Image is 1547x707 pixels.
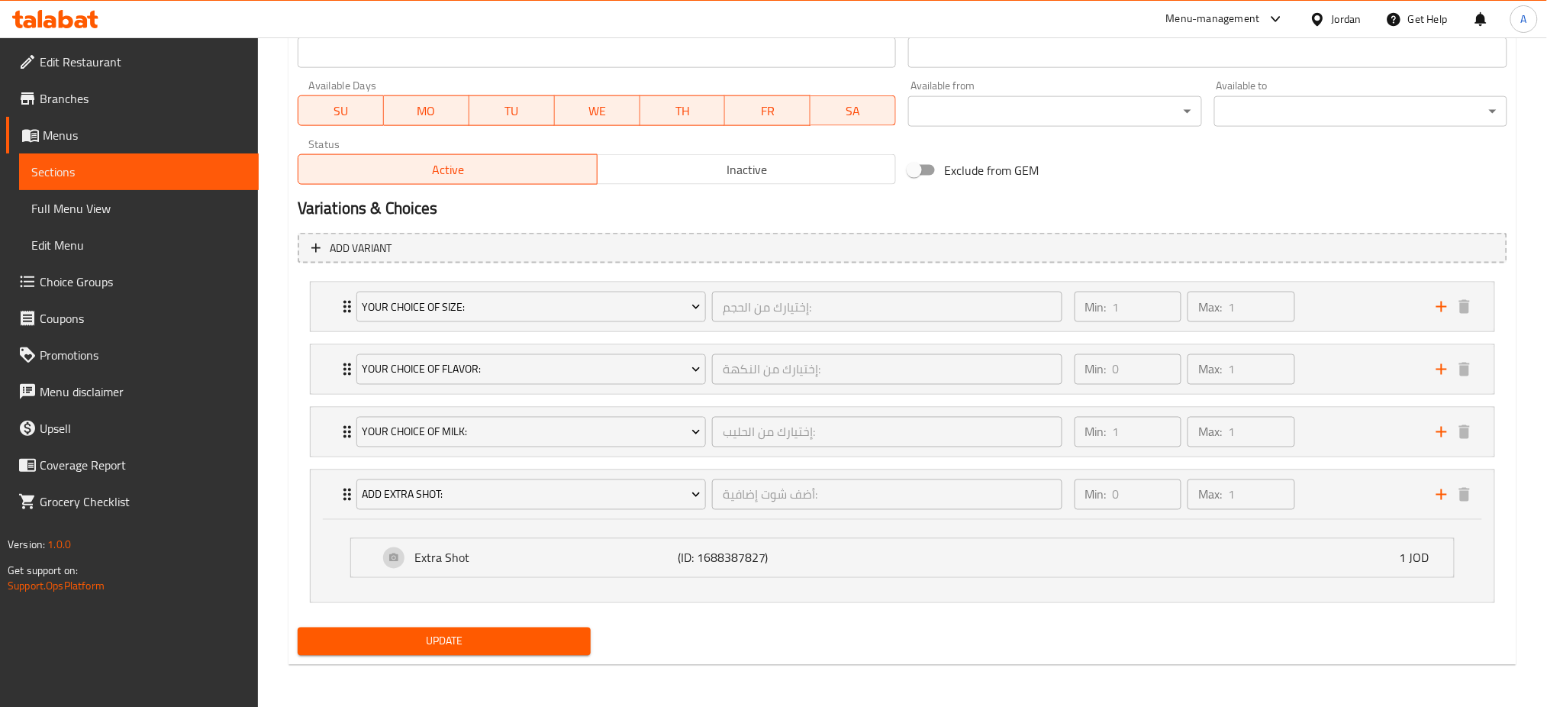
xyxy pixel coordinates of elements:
p: Max: [1198,298,1222,316]
li: Expand [298,276,1507,338]
button: delete [1453,358,1476,381]
li: Expand [298,338,1507,401]
button: delete [1453,295,1476,318]
span: Menu disclaimer [40,383,247,401]
span: MO [390,100,463,122]
div: Expand [311,470,1494,519]
a: Edit Menu [19,227,259,263]
span: SA [817,100,890,122]
span: Your Choice Of Milk: [362,423,701,442]
h2: Variations & Choices [298,197,1507,220]
a: Support.OpsPlatform [8,576,105,596]
button: add [1430,358,1453,381]
span: Grocery Checklist [40,492,247,511]
p: Max: [1198,423,1222,441]
li: ExpandExpand [298,463,1507,609]
span: Upsell [40,419,247,437]
span: Exclude from GEM [944,161,1039,179]
span: Branches [40,89,247,108]
div: Jordan [1332,11,1362,27]
span: Add variant [330,239,392,258]
a: Menus [6,117,259,153]
span: Menus [43,126,247,144]
button: Add variant [298,233,1507,264]
div: ​ [908,96,1201,127]
button: Your Choice Of Milk: [356,417,706,447]
p: Extra Shot [414,549,678,567]
a: Coupons [6,300,259,337]
button: add [1430,483,1453,506]
button: Active [298,154,598,185]
span: Your Choice Of Flavor: [362,360,701,379]
button: TU [469,95,555,126]
span: A [1521,11,1527,27]
span: SU [305,100,378,122]
div: Expand [311,282,1494,331]
a: Sections [19,153,259,190]
a: Choice Groups [6,263,259,300]
span: 1.0.0 [47,534,71,554]
a: Full Menu View [19,190,259,227]
div: ​ [1214,96,1507,127]
div: Expand [351,539,1454,577]
span: Add Extra Shot: [362,486,701,505]
button: Your Choice Of Flavor: [356,354,706,385]
p: 1 JOD [1400,549,1442,567]
p: Min: [1085,486,1107,504]
span: Update [310,632,579,651]
p: Min: [1085,298,1107,316]
button: delete [1453,483,1476,506]
button: Update [298,628,591,656]
div: Expand [311,408,1494,457]
span: TU [475,100,549,122]
span: Choice Groups [40,273,247,291]
a: Edit Restaurant [6,44,259,80]
button: Add Extra Shot: [356,479,706,510]
p: Min: [1085,423,1107,441]
span: TH [646,100,720,122]
a: Upsell [6,410,259,447]
p: Min: [1085,360,1107,379]
span: Inactive [604,159,891,181]
button: SA [811,95,896,126]
button: Your Choice Of Size: [356,292,706,322]
button: MO [384,95,469,126]
a: Menu disclaimer [6,373,259,410]
button: Inactive [597,154,897,185]
button: WE [555,95,640,126]
p: Max: [1198,486,1222,504]
p: Max: [1198,360,1222,379]
div: Expand [311,345,1494,394]
a: Branches [6,80,259,117]
span: Your Choice Of Size: [362,298,701,317]
li: Expand [298,401,1507,463]
span: Edit Restaurant [40,53,247,71]
span: Version: [8,534,45,554]
a: Coverage Report [6,447,259,483]
p: (ID: 1688387827) [678,549,853,567]
span: Sections [31,163,247,181]
button: delete [1453,421,1476,444]
button: FR [725,95,811,126]
span: WE [561,100,634,122]
span: Full Menu View [31,199,247,218]
button: SU [298,95,384,126]
div: Menu-management [1166,10,1260,28]
a: Grocery Checklist [6,483,259,520]
span: Coupons [40,309,247,328]
span: Active [305,159,591,181]
span: FR [731,100,804,122]
a: Promotions [6,337,259,373]
span: Get support on: [8,560,78,580]
span: Coverage Report [40,456,247,474]
span: Edit Menu [31,236,247,254]
button: add [1430,421,1453,444]
button: add [1430,295,1453,318]
span: Promotions [40,346,247,364]
button: TH [640,95,726,126]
